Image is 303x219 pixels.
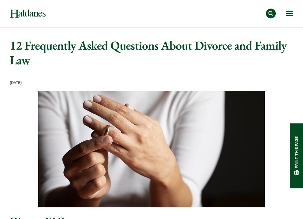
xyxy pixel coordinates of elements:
h1: 12 Frequently Asked Questions About Divorce and Family Law [10,38,293,67]
button: Open menu [286,11,293,16]
img: Logo of Haldanes [10,9,46,18]
time: [DATE] [10,81,22,85]
button: Search [266,9,276,18]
